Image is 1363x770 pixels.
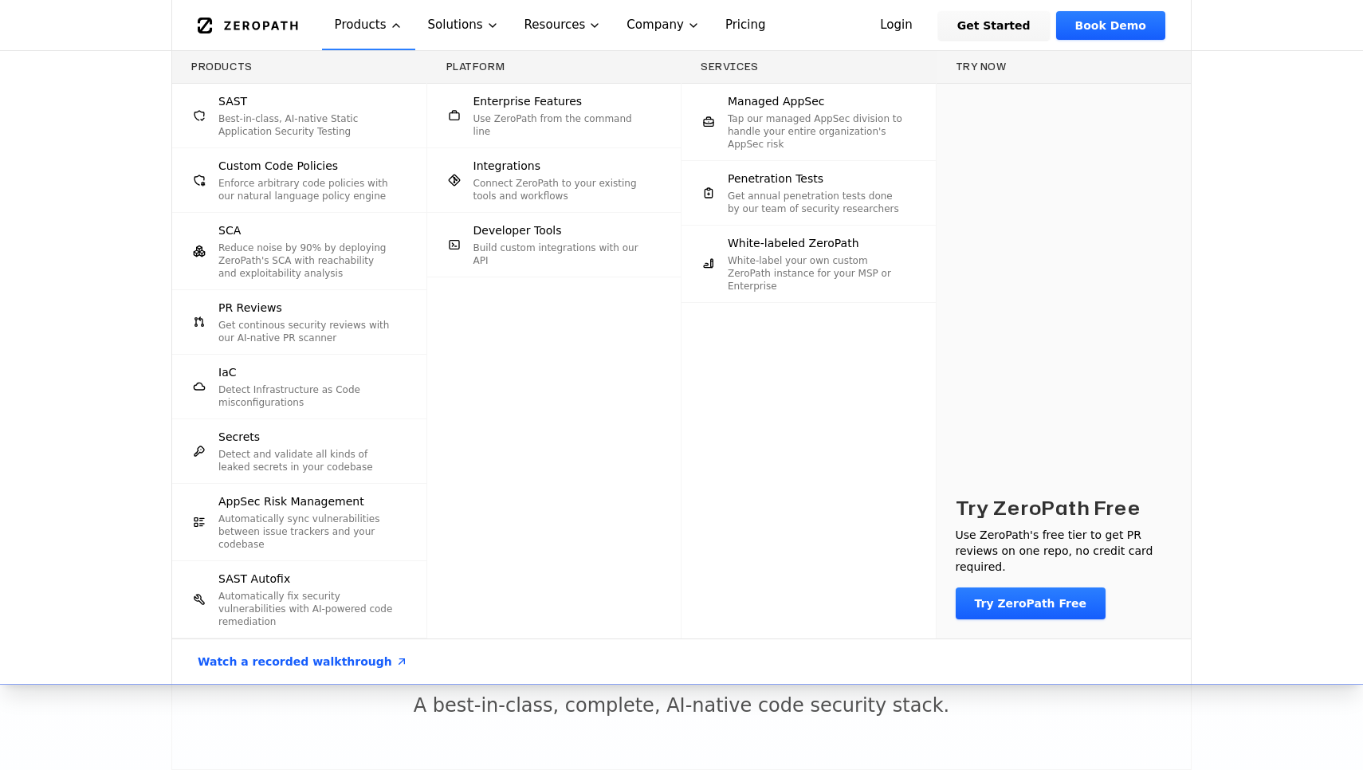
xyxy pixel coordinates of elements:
[218,383,395,409] p: Detect Infrastructure as Code misconfigurations
[681,84,936,160] a: Managed AppSecTap our managed AppSec division to handle your entire organization's AppSec risk
[728,190,904,215] p: Get annual penetration tests done by our team of security researchers
[218,158,338,174] span: Custom Code Policies
[446,61,662,73] h3: Platform
[956,587,1106,619] a: Try ZeroPath Free
[218,112,395,138] p: Best-in-class, AI-native Static Application Security Testing
[172,148,426,212] a: Custom Code PoliciesEnforce arbitrary code policies with our natural language policy engine
[473,158,540,174] span: Integrations
[172,355,426,418] a: IaCDetect Infrastructure as Code misconfigurations
[218,364,236,380] span: IaC
[473,222,562,238] span: Developer Tools
[218,493,364,509] span: AppSec Risk Management
[861,11,932,40] a: Login
[956,495,1141,521] h3: Try ZeroPath Free
[172,561,426,638] a: SAST AutofixAutomatically fix security vulnerabilities with AI-powered code remediation
[473,93,583,109] span: Enterprise Features
[172,419,426,483] a: SecretsDetect and validate all kinds of leaked secrets in your codebase
[681,226,936,302] a: White-labeled ZeroPathWhite-label your own custom ZeroPath instance for your MSP or Enterprise
[414,693,949,718] h5: A best-in-class, complete, AI-native code security stack.
[218,93,247,109] span: SAST
[728,171,823,187] span: Penetration Tests
[701,61,917,73] h3: Services
[473,242,650,267] p: Build custom integrations with our API
[218,571,290,587] span: SAST Autofix
[427,148,681,212] a: IntegrationsConnect ZeroPath to your existing tools and workflows
[218,319,395,344] p: Get continous security reviews with our AI-native PR scanner
[218,590,395,628] p: Automatically fix security vulnerabilities with AI-powered code remediation
[728,93,825,109] span: Managed AppSec
[427,84,681,147] a: Enterprise FeaturesUse ZeroPath from the command line
[728,112,904,151] p: Tap our managed AppSec division to handle your entire organization's AppSec risk
[172,84,426,147] a: SASTBest-in-class, AI-native Static Application Security Testing
[218,513,395,551] p: Automatically sync vulnerabilities between issue trackers and your codebase
[191,61,407,73] h3: Products
[218,448,395,473] p: Detect and validate all kinds of leaked secrets in your codebase
[218,429,260,445] span: Secrets
[956,61,1172,73] h3: Try now
[172,213,426,289] a: SCAReduce noise by 90% by deploying ZeroPath's SCA with reachability and exploitability analysis
[938,11,1050,40] a: Get Started
[218,222,241,238] span: SCA
[728,254,904,293] p: White-label your own custom ZeroPath instance for your MSP or Enterprise
[179,639,427,684] a: Watch a recorded walkthrough
[473,112,650,138] p: Use ZeroPath from the command line
[427,213,681,277] a: Developer ToolsBuild custom integrations with our API
[218,242,395,280] p: Reduce noise by 90% by deploying ZeroPath's SCA with reachability and exploitability analysis
[218,300,282,316] span: PR Reviews
[172,290,426,354] a: PR ReviewsGet continous security reviews with our AI-native PR scanner
[473,177,650,202] p: Connect ZeroPath to your existing tools and workflows
[728,235,859,251] span: White-labeled ZeroPath
[218,177,395,202] p: Enforce arbitrary code policies with our natural language policy engine
[172,484,426,560] a: AppSec Risk ManagementAutomatically sync vulnerabilities between issue trackers and your codebase
[956,527,1172,575] p: Use ZeroPath's free tier to get PR reviews on one repo, no credit card required.
[681,161,936,225] a: Penetration TestsGet annual penetration tests done by our team of security researchers
[1056,11,1165,40] a: Book Demo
